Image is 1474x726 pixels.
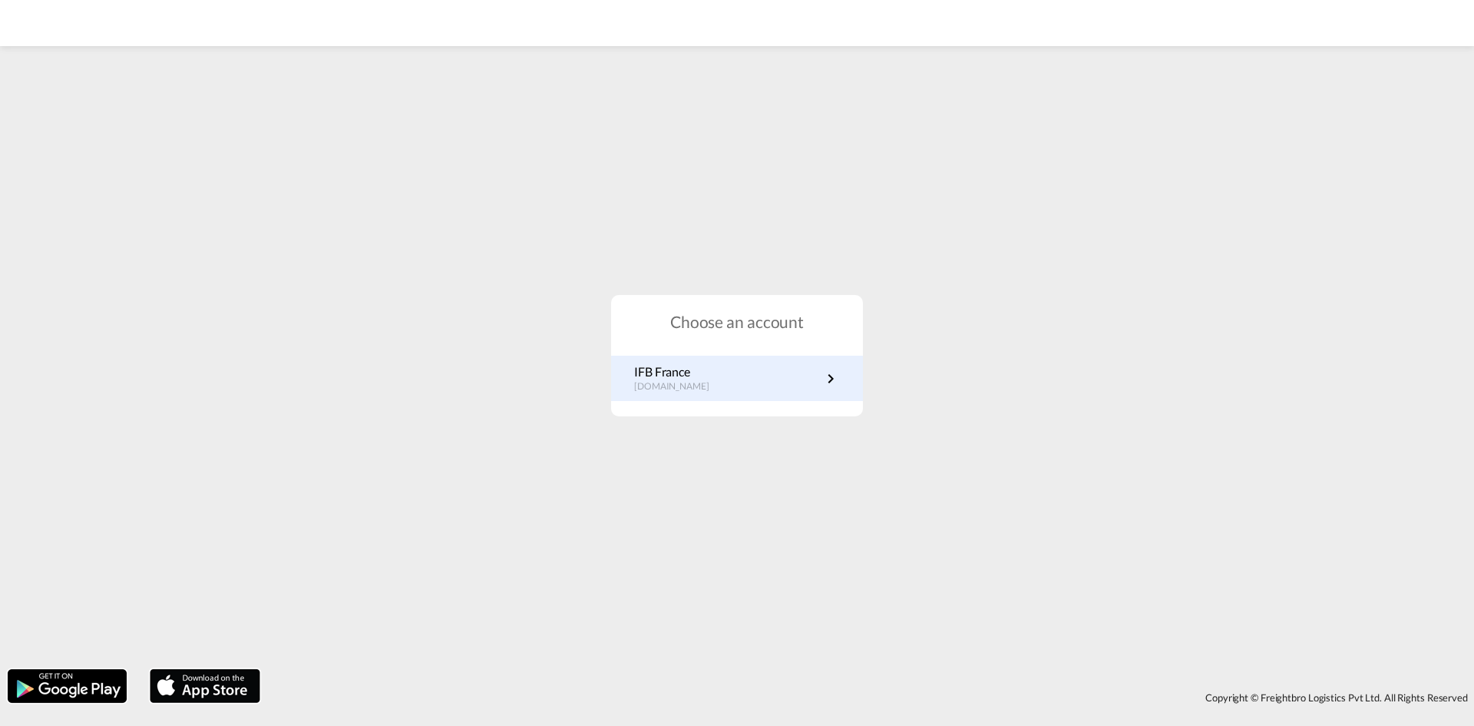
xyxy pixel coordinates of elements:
[634,363,725,380] p: IFB France
[634,380,725,393] p: [DOMAIN_NAME]
[148,668,262,704] img: apple.png
[268,685,1474,711] div: Copyright © Freightbro Logistics Pvt Ltd. All Rights Reserved
[6,668,128,704] img: google.png
[611,310,863,333] h1: Choose an account
[821,370,840,388] md-icon: icon-chevron-right
[634,363,840,393] a: IFB France[DOMAIN_NAME]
